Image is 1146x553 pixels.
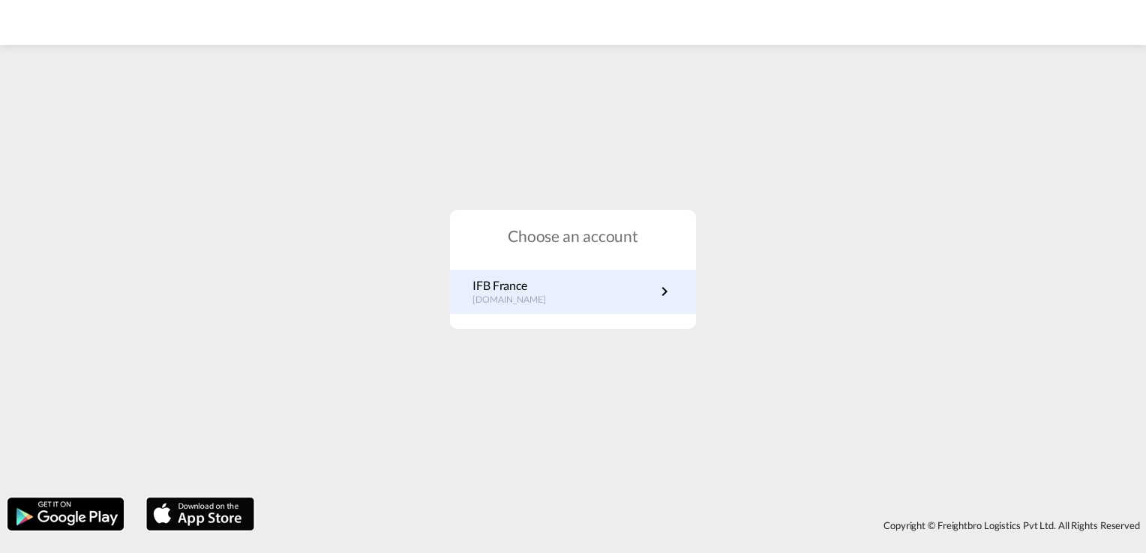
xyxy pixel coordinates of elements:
[450,225,696,247] h1: Choose an account
[472,294,561,306] p: [DOMAIN_NAME]
[6,496,125,532] img: google.png
[262,513,1146,538] div: Copyright © Freightbro Logistics Pvt Ltd. All Rights Reserved
[145,496,256,532] img: apple.png
[472,277,561,294] p: IFB France
[655,282,673,300] md-icon: icon-chevron-right
[472,277,673,306] a: IFB France[DOMAIN_NAME]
